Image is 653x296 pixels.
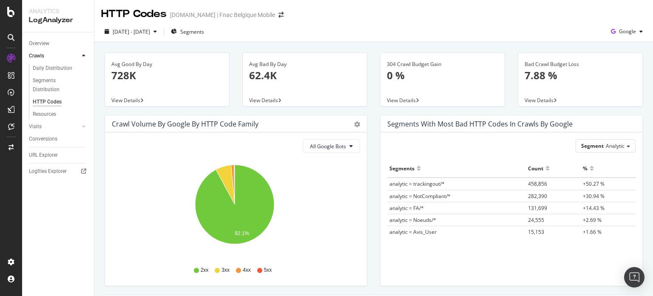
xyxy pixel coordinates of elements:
[29,167,67,176] div: Logfiles Explorer
[249,97,278,104] span: View Details
[101,25,160,38] button: [DATE] - [DATE]
[33,98,88,106] a: HTTP Codes
[33,110,88,119] a: Resources
[583,228,602,236] span: +1.66 %
[168,25,207,38] button: Segments
[33,64,72,73] div: Daily Distribution
[29,122,42,131] div: Visits
[389,228,437,236] span: analytic = Avis_User
[33,110,56,119] div: Resources
[29,151,58,160] div: URL Explorer
[310,143,346,150] span: All Google Bots
[389,193,451,200] span: analytic = NotCompliant/*
[29,39,88,48] a: Overview
[111,97,140,104] span: View Details
[170,11,275,19] div: [DOMAIN_NAME] | Fnac Belgique Mobile
[583,193,605,200] span: +30.94 %
[583,216,602,224] span: +2.69 %
[525,97,554,104] span: View Details
[389,161,415,175] div: Segments
[387,97,416,104] span: View Details
[528,228,544,236] span: 15,153
[180,28,204,35] span: Segments
[29,122,79,131] a: Visits
[101,7,167,21] div: HTTP Codes
[583,161,588,175] div: %
[354,121,360,127] div: gear
[619,28,636,35] span: Google
[389,216,436,224] span: analytic = Noeuds/*
[264,267,272,274] span: 5xx
[113,28,150,35] span: [DATE] - [DATE]
[29,7,87,15] div: Analytics
[525,68,636,83] p: 7.88 %
[249,60,361,68] div: Avg Bad By Day
[29,135,88,144] a: Conversions
[29,151,88,160] a: URL Explorer
[111,60,223,68] div: Avg Good By Day
[525,60,636,68] div: Bad Crawl Budget Loss
[583,204,605,212] span: +14.43 %
[29,52,44,60] div: Crawls
[528,180,547,187] span: 458,856
[528,161,543,175] div: Count
[528,216,544,224] span: 24,555
[29,15,87,25] div: LogAnalyzer
[29,167,88,176] a: Logfiles Explorer
[112,160,357,259] svg: A chart.
[29,135,57,144] div: Conversions
[387,120,573,128] div: Segments with most bad HTTP codes in Crawls by google
[624,267,644,287] div: Open Intercom Messenger
[528,204,547,212] span: 131,699
[111,68,223,83] p: 728K
[221,267,230,274] span: 3xx
[243,267,251,274] span: 4xx
[581,142,604,149] span: Segment
[112,120,258,128] div: Crawl Volume by google by HTTP Code Family
[303,139,360,153] button: All Google Bots
[33,64,88,73] a: Daily Distribution
[389,204,424,212] span: analytic = FA/*
[608,25,646,38] button: Google
[33,76,88,94] a: Segments Distribution
[528,193,547,200] span: 282,390
[387,68,498,83] p: 0 %
[235,230,249,236] text: 92.1%
[29,52,79,60] a: Crawls
[33,76,80,94] div: Segments Distribution
[387,60,498,68] div: 304 Crawl Budget Gain
[33,98,62,106] div: HTTP Codes
[29,39,49,48] div: Overview
[278,12,284,18] div: arrow-right-arrow-left
[201,267,209,274] span: 2xx
[583,180,605,187] span: +50.27 %
[249,68,361,83] p: 62.4K
[606,142,625,149] span: Analytic
[389,180,445,187] span: analytic = trackingout/*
